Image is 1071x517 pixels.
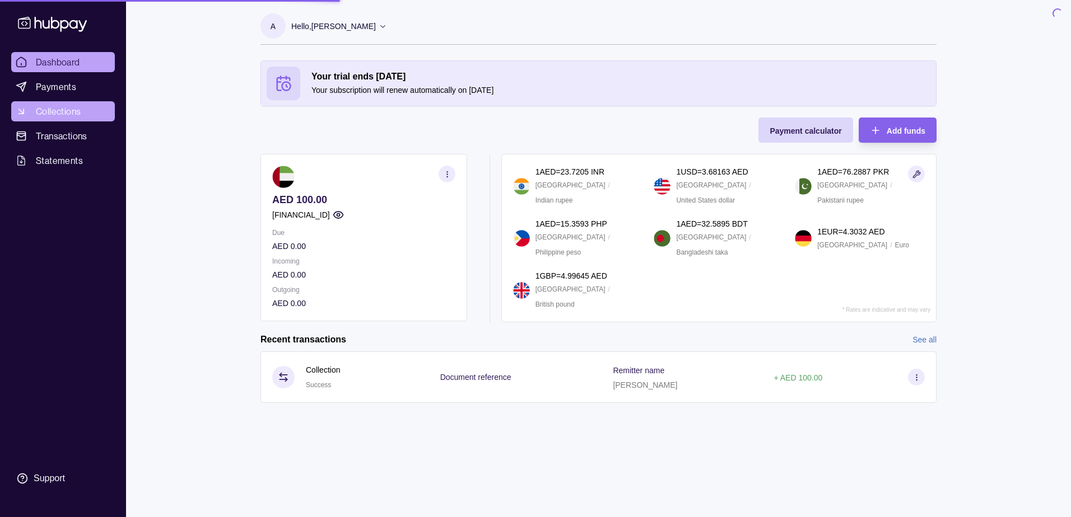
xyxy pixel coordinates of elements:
p: United States dollar [676,194,735,206]
p: / [749,231,751,243]
p: 1 USD = 3.68163 AED [676,166,748,178]
img: gb [513,282,530,299]
p: Remitter name [613,366,664,375]
p: Philippine peso [535,246,581,258]
a: Transactions [11,126,115,146]
img: pk [795,178,812,195]
h2: Recent transactions [260,333,346,346]
p: Collection [306,364,340,376]
p: Your subscription will renew automatically on [DATE] [311,84,930,96]
p: Pakistani rupee [817,194,864,206]
p: 1 EUR = 4.3032 AED [817,225,884,238]
p: AED 0.00 [272,240,455,252]
span: Payment calculator [770,126,841,135]
p: [GEOGRAPHIC_DATA] [676,179,746,191]
p: AED 0.00 [272,269,455,281]
p: Euro [895,239,909,251]
div: Support [34,472,65,485]
p: * Rates are indicative and may vary [842,307,930,313]
p: 1 GBP = 4.99645 AED [535,270,607,282]
span: Statements [36,154,83,167]
p: [GEOGRAPHIC_DATA] [535,283,606,295]
p: [GEOGRAPHIC_DATA] [535,231,606,243]
p: 1 AED = 23.7205 INR [535,166,604,178]
p: / [608,231,610,243]
p: [GEOGRAPHIC_DATA] [817,179,887,191]
a: Support [11,467,115,490]
p: / [608,283,610,295]
span: Payments [36,80,76,93]
p: Indian rupee [535,194,573,206]
span: Add funds [887,126,925,135]
p: Document reference [440,373,511,382]
img: ae [272,166,295,188]
span: Dashboard [36,55,80,69]
p: [GEOGRAPHIC_DATA] [535,179,606,191]
p: / [890,239,892,251]
img: bd [654,230,670,247]
p: Hello, [PERSON_NAME] [291,20,376,32]
a: Collections [11,101,115,121]
p: AED 100.00 [272,194,455,206]
p: [PERSON_NAME] [613,380,677,389]
p: / [890,179,892,191]
p: British pound [535,298,575,311]
p: [GEOGRAPHIC_DATA] [676,231,746,243]
p: 1 AED = 15.3593 PHP [535,218,607,230]
a: Statements [11,151,115,171]
p: Outgoing [272,284,455,296]
img: us [654,178,670,195]
span: Success [306,381,331,389]
p: + AED 100.00 [774,373,822,382]
img: de [795,230,812,247]
p: Due [272,227,455,239]
a: Payments [11,77,115,97]
p: 1 AED = 32.5895 BDT [676,218,747,230]
p: [GEOGRAPHIC_DATA] [817,239,887,251]
p: AED 0.00 [272,297,455,309]
p: Incoming [272,255,455,267]
p: / [608,179,610,191]
p: 1 AED = 76.2887 PKR [817,166,889,178]
p: Bangladeshi taka [676,246,728,258]
span: Transactions [36,129,87,143]
a: See all [912,333,937,346]
h2: Your trial ends [DATE] [311,70,930,83]
a: Dashboard [11,52,115,72]
p: [FINANCIAL_ID] [272,209,330,221]
p: A [271,20,276,32]
img: ph [513,230,530,247]
p: / [749,179,751,191]
button: Add funds [859,117,937,143]
span: Collections [36,105,81,118]
button: Payment calculator [758,117,853,143]
img: in [513,178,530,195]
